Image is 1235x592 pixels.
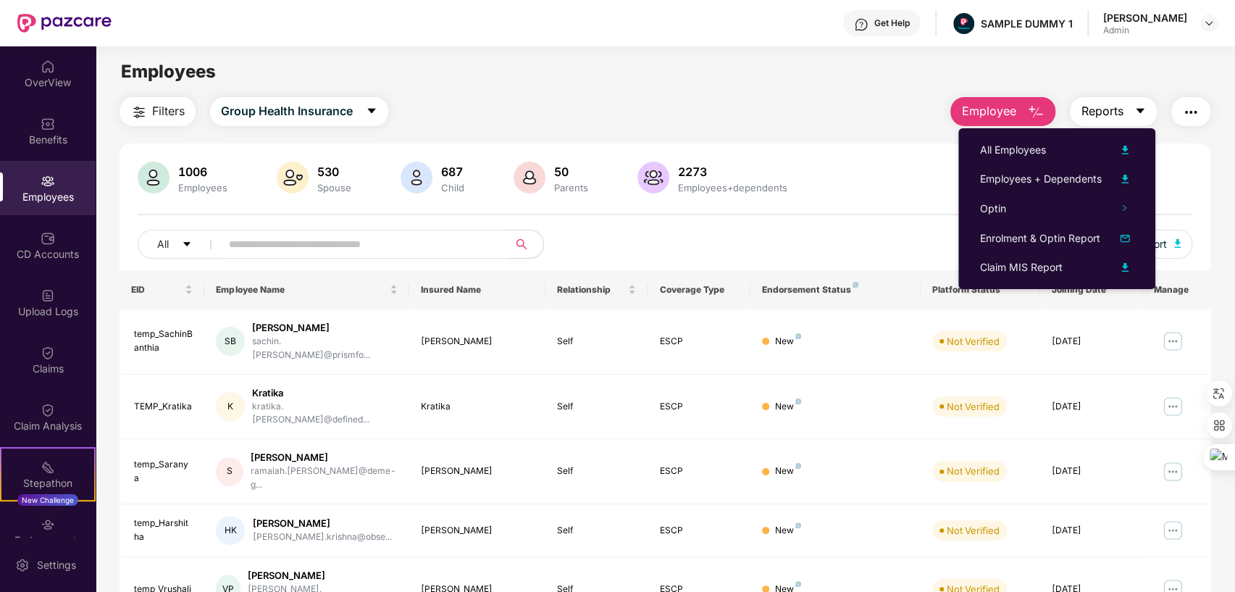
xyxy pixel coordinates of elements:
img: svg+xml;base64,PHN2ZyBpZD0iQ2xhaW0iIHhtbG5zPSJodHRwOi8vd3d3LnczLm9yZy8yMDAwL3N2ZyIgd2lkdGg9IjIwIi... [41,403,55,417]
span: caret-down [366,105,377,118]
span: All [157,236,169,252]
img: svg+xml;base64,PHN2ZyB4bWxucz0iaHR0cDovL3d3dy53My5vcmcvMjAwMC9zdmciIHhtbG5zOnhsaW5rPSJodHRwOi8vd3... [514,162,545,193]
img: svg+xml;base64,PHN2ZyBpZD0iRW1wbG95ZWVzIiB4bWxucz0iaHR0cDovL3d3dy53My5vcmcvMjAwMC9zdmciIHdpZHRoPS... [41,174,55,188]
div: Self [557,524,636,538]
div: Not Verified [947,464,1000,478]
div: [PERSON_NAME] [1103,11,1187,25]
div: Claim MIS Report [980,259,1063,275]
img: svg+xml;base64,PHN2ZyB4bWxucz0iaHR0cDovL3d3dy53My5vcmcvMjAwMC9zdmciIHdpZHRoPSIyNCIgaGVpZ2h0PSIyNC... [130,104,148,121]
div: temp_Harshitha [134,517,193,544]
img: svg+xml;base64,PHN2ZyBpZD0iRW5kb3JzZW1lbnRzIiB4bWxucz0iaHR0cDovL3d3dy53My5vcmcvMjAwMC9zdmciIHdpZH... [41,517,55,532]
div: Not Verified [947,334,1000,349]
img: manageButton [1161,330,1184,353]
th: Manage [1142,270,1210,309]
span: Relationship [557,284,625,296]
div: Get Help [874,17,910,29]
div: S [216,457,243,486]
div: Kratika [252,386,398,400]
img: svg+xml;base64,PHN2ZyBpZD0iU2V0dGluZy0yMHgyMCIgeG1sbnM9Imh0dHA6Ly93d3cudzMub3JnLzIwMDAvc3ZnIiB3aW... [15,558,30,572]
div: TEMP_Kratika [134,400,193,414]
div: SB [216,327,245,356]
img: svg+xml;base64,PHN2ZyB4bWxucz0iaHR0cDovL3d3dy53My5vcmcvMjAwMC9zdmciIHdpZHRoPSI4IiBoZWlnaHQ9IjgiIH... [853,282,858,288]
img: svg+xml;base64,PHN2ZyB4bWxucz0iaHR0cDovL3d3dy53My5vcmcvMjAwMC9zdmciIHhtbG5zOnhsaW5rPSJodHRwOi8vd3... [138,162,169,193]
img: svg+xml;base64,PHN2ZyB4bWxucz0iaHR0cDovL3d3dy53My5vcmcvMjAwMC9zdmciIHdpZHRoPSI4IiBoZWlnaHQ9IjgiIH... [795,463,801,469]
img: manageButton [1161,460,1184,483]
div: Self [557,464,636,478]
img: New Pazcare Logo [17,14,112,33]
div: ESCP [659,464,738,478]
button: search [508,230,544,259]
div: K [216,392,244,421]
img: svg+xml;base64,PHN2ZyB4bWxucz0iaHR0cDovL3d3dy53My5vcmcvMjAwMC9zdmciIHdpZHRoPSIyMSIgaGVpZ2h0PSIyMC... [41,460,55,475]
div: temp_SachinBanthia [134,328,193,355]
div: Settings [33,558,80,572]
div: Parents [551,182,591,193]
div: Admin [1103,25,1187,36]
span: caret-down [1134,105,1146,118]
div: Self [557,335,636,349]
img: manageButton [1161,519,1184,542]
span: Employees [121,61,216,82]
span: caret-down [182,239,192,251]
div: ramaiah.[PERSON_NAME]@deme-g... [251,464,398,492]
div: sachin.[PERSON_NAME]@prismfo... [252,335,398,362]
img: svg+xml;base64,PHN2ZyBpZD0iQmVuZWZpdHMiIHhtbG5zPSJodHRwOi8vd3d3LnczLm9yZy8yMDAwL3N2ZyIgd2lkdGg9Ij... [41,117,55,131]
img: svg+xml;base64,PHN2ZyB4bWxucz0iaHR0cDovL3d3dy53My5vcmcvMjAwMC9zdmciIHhtbG5zOnhsaW5rPSJodHRwOi8vd3... [637,162,669,193]
div: Platform Status [932,284,1029,296]
th: Coverage Type [648,270,750,309]
div: Child [438,182,467,193]
div: 1006 [175,164,230,179]
div: Not Verified [947,523,1000,538]
div: All Employees [980,142,1046,158]
div: Self [557,400,636,414]
div: [PERSON_NAME].krishna@obse... [252,530,391,544]
img: svg+xml;base64,PHN2ZyB4bWxucz0iaHR0cDovL3d3dy53My5vcmcvMjAwMC9zdmciIHdpZHRoPSI4IiBoZWlnaHQ9IjgiIH... [795,333,801,339]
div: Endorsement Status [762,284,909,296]
div: Employees+dependents [675,182,790,193]
img: svg+xml;base64,PHN2ZyB4bWxucz0iaHR0cDovL3d3dy53My5vcmcvMjAwMC9zdmciIHdpZHRoPSI4IiBoZWlnaHQ9IjgiIH... [795,522,801,528]
div: [DATE] [1052,464,1131,478]
div: kratika.[PERSON_NAME]@defined... [252,400,398,428]
div: HK [216,516,245,545]
div: [PERSON_NAME] [421,335,534,349]
div: [PERSON_NAME] [421,524,534,538]
img: svg+xml;base64,PHN2ZyB4bWxucz0iaHR0cDovL3d3dy53My5vcmcvMjAwMC9zdmciIHhtbG5zOnhsaW5rPSJodHRwOi8vd3... [1116,141,1134,159]
div: Employees [175,182,230,193]
img: Pazcare_Alternative_logo-01-01.png [953,13,974,34]
th: EID [120,270,205,309]
img: svg+xml;base64,PHN2ZyBpZD0iQ0RfQWNjb3VudHMiIGRhdGEtbmFtZT0iQ0QgQWNjb3VudHMiIHhtbG5zPSJodHRwOi8vd3... [41,231,55,246]
div: [DATE] [1052,524,1131,538]
div: [PERSON_NAME] [248,569,398,583]
button: Allcaret-down [138,230,226,259]
img: svg+xml;base64,PHN2ZyB4bWxucz0iaHR0cDovL3d3dy53My5vcmcvMjAwMC9zdmciIHhtbG5zOnhsaW5rPSJodHRwOi8vd3... [1116,230,1134,247]
div: New Challenge [17,494,78,506]
div: Enrolment & Optin Report [980,230,1100,246]
img: svg+xml;base64,PHN2ZyBpZD0iQ2xhaW0iIHhtbG5zPSJodHRwOi8vd3d3LnczLm9yZy8yMDAwL3N2ZyIgd2lkdGg9IjIwIi... [41,346,55,360]
img: svg+xml;base64,PHN2ZyB4bWxucz0iaHR0cDovL3d3dy53My5vcmcvMjAwMC9zdmciIHdpZHRoPSI4IiBoZWlnaHQ9IjgiIH... [795,399,801,404]
div: [PERSON_NAME] [251,451,398,464]
span: right [1121,204,1128,212]
img: svg+xml;base64,PHN2ZyBpZD0iRHJvcGRvd24tMzJ4MzIiIHhtbG5zPSJodHRwOi8vd3d3LnczLm9yZy8yMDAwL3N2ZyIgd2... [1203,17,1215,29]
div: New [775,400,801,414]
div: [PERSON_NAME] [252,517,391,530]
div: ESCP [659,400,738,414]
button: Reportscaret-down [1070,97,1157,126]
span: EID [131,284,183,296]
div: temp_Saranya [134,458,193,485]
img: svg+xml;base64,PHN2ZyB4bWxucz0iaHR0cDovL3d3dy53My5vcmcvMjAwMC9zdmciIHhtbG5zOnhsaW5rPSJodHRwOi8vd3... [401,162,432,193]
img: svg+xml;base64,PHN2ZyB4bWxucz0iaHR0cDovL3d3dy53My5vcmcvMjAwMC9zdmciIHhtbG5zOnhsaW5rPSJodHRwOi8vd3... [1116,259,1134,276]
div: [DATE] [1052,400,1131,414]
div: [PERSON_NAME] [252,321,398,335]
img: manageButton [1161,395,1184,418]
th: Employee Name [204,270,409,309]
div: [DATE] [1052,335,1131,349]
div: Spouse [314,182,354,193]
div: New [775,524,801,538]
img: svg+xml;base64,PHN2ZyB4bWxucz0iaHR0cDovL3d3dy53My5vcmcvMjAwMC9zdmciIHhtbG5zOnhsaW5rPSJodHRwOi8vd3... [1116,170,1134,188]
span: Filters [152,102,185,120]
img: svg+xml;base64,PHN2ZyBpZD0iVXBsb2FkX0xvZ3MiIGRhdGEtbmFtZT0iVXBsb2FkIExvZ3MiIHhtbG5zPSJodHRwOi8vd3... [41,288,55,303]
div: [PERSON_NAME] [421,464,534,478]
div: SAMPLE DUMMY 1 [981,17,1073,30]
div: 530 [314,164,354,179]
div: New [775,335,801,349]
